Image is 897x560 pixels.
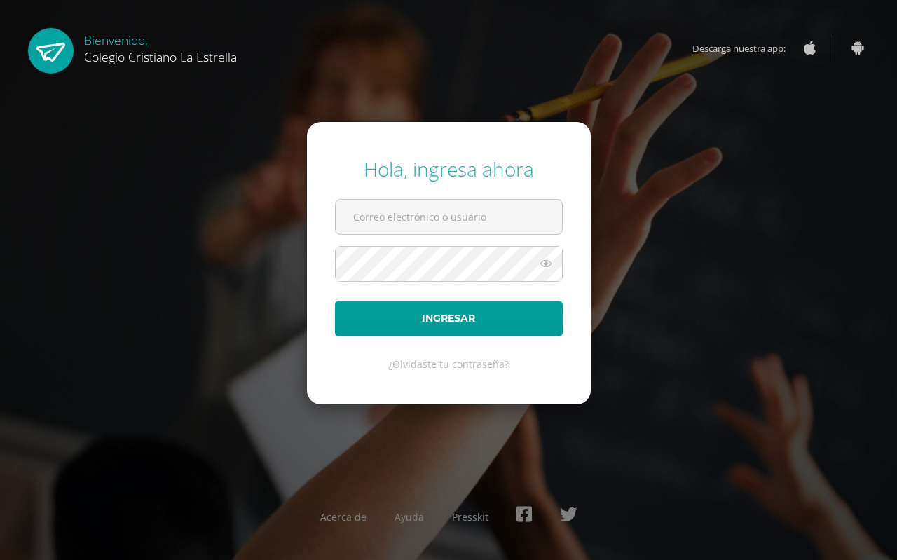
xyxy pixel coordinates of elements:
[84,48,237,65] span: Colegio Cristiano La Estrella
[335,156,563,182] div: Hola, ingresa ahora
[388,357,509,371] a: ¿Olvidaste tu contraseña?
[692,35,800,62] span: Descarga nuestra app:
[320,510,367,524] a: Acerca de
[335,301,563,336] button: Ingresar
[395,510,424,524] a: Ayuda
[452,510,488,524] a: Presskit
[336,200,562,234] input: Correo electrónico o usuario
[84,28,237,65] div: Bienvenido,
